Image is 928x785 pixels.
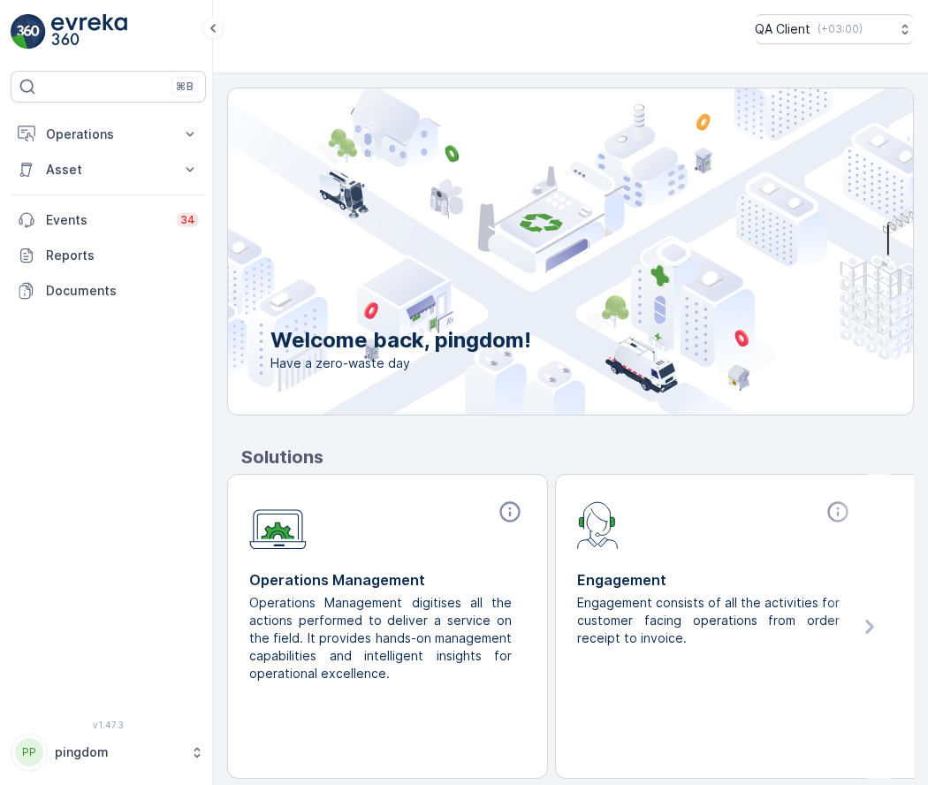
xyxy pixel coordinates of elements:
img: logo [11,14,46,50]
p: ⌘B [176,80,194,94]
button: Operations [11,117,206,152]
a: Reports [11,238,206,273]
p: Events [46,211,166,229]
div: PP [15,738,43,766]
p: Reports [46,247,199,264]
img: module-icon [577,499,619,549]
a: Events34 [11,202,206,238]
p: Operations Management [249,569,526,591]
button: QA Client(+03:00) [755,14,914,44]
p: Asset [46,161,171,179]
p: Operations [46,126,171,143]
p: QA Client [755,20,810,38]
p: Engagement consists of all the activities for customer facing operations from order receipt to in... [577,594,840,647]
p: ( +03:00 ) [818,22,863,36]
img: city illustration [148,88,913,415]
img: logo_light-DOdMpM7g.png [51,14,127,50]
p: pingdom [55,743,181,761]
span: v 1.47.3 [11,720,206,730]
button: PPpingdom [11,734,206,771]
button: Asset [11,152,206,187]
img: module-icon [249,499,307,550]
p: 34 [180,213,195,227]
p: Engagement [577,569,854,591]
p: Welcome back, pingdom! [270,326,531,354]
p: Solutions [241,444,914,470]
a: Documents [11,273,206,309]
span: Have a zero-waste day [270,354,531,372]
p: Operations Management digitises all the actions performed to deliver a service on the field. It p... [249,594,512,682]
p: Documents [46,282,199,300]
